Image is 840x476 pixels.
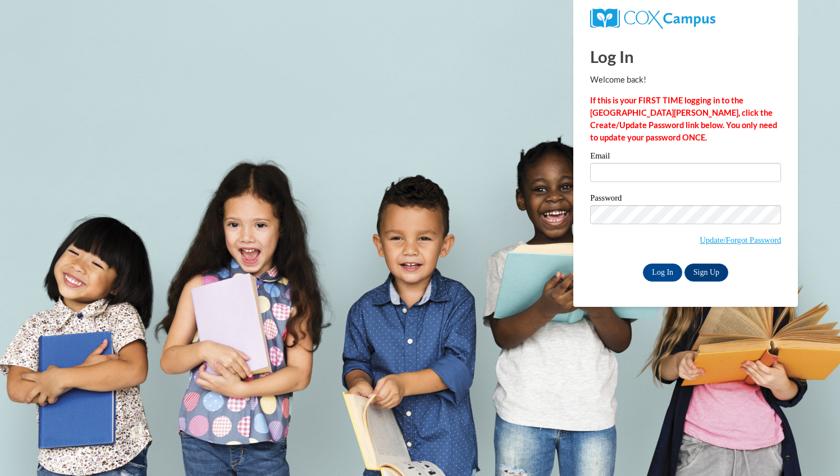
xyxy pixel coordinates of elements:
label: Password [590,194,781,205]
img: COX Campus [590,8,715,29]
h1: Log In [590,45,781,68]
label: Email [590,152,781,163]
a: COX Campus [590,13,715,22]
strong: If this is your FIRST TIME logging in to the [GEOGRAPHIC_DATA][PERSON_NAME], click the Create/Upd... [590,96,777,142]
p: Welcome back! [590,74,781,86]
a: Update/Forgot Password [700,235,781,244]
a: Sign Up [684,264,728,282]
input: Log In [643,264,682,282]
